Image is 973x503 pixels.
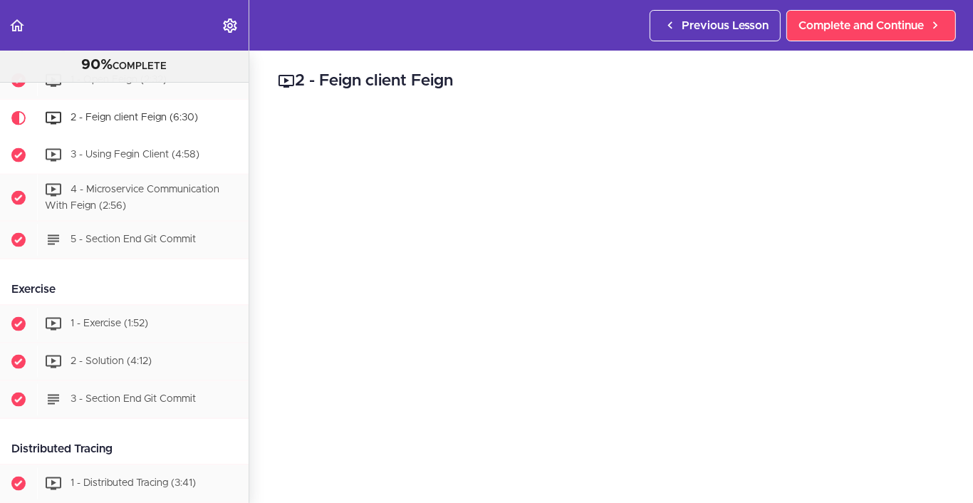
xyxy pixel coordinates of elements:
span: 5 - Section End Git Commit [71,235,196,245]
span: 1 - Distributed Tracing (3:41) [71,479,196,489]
span: 2 - Solution (4:12) [71,357,152,367]
span: 1 - Exercise (1:52) [71,319,148,329]
span: 90% [82,58,113,72]
div: COMPLETE [18,56,231,75]
span: Previous Lesson [682,17,769,34]
span: 3 - Section End Git Commit [71,395,196,405]
span: Complete and Continue [798,17,924,34]
h2: 2 - Feign client Feign [278,69,945,93]
svg: Back to course curriculum [9,17,26,34]
span: 2 - Feign client Feign (6:30) [71,113,198,123]
span: 3 - Using Fegin Client (4:58) [71,150,199,160]
iframe: Video Player [278,115,945,490]
a: Complete and Continue [786,10,956,41]
span: 4 - Microservice Communication With Feign (2:56) [45,185,219,211]
svg: Settings Menu [222,17,239,34]
a: Previous Lesson [650,10,781,41]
